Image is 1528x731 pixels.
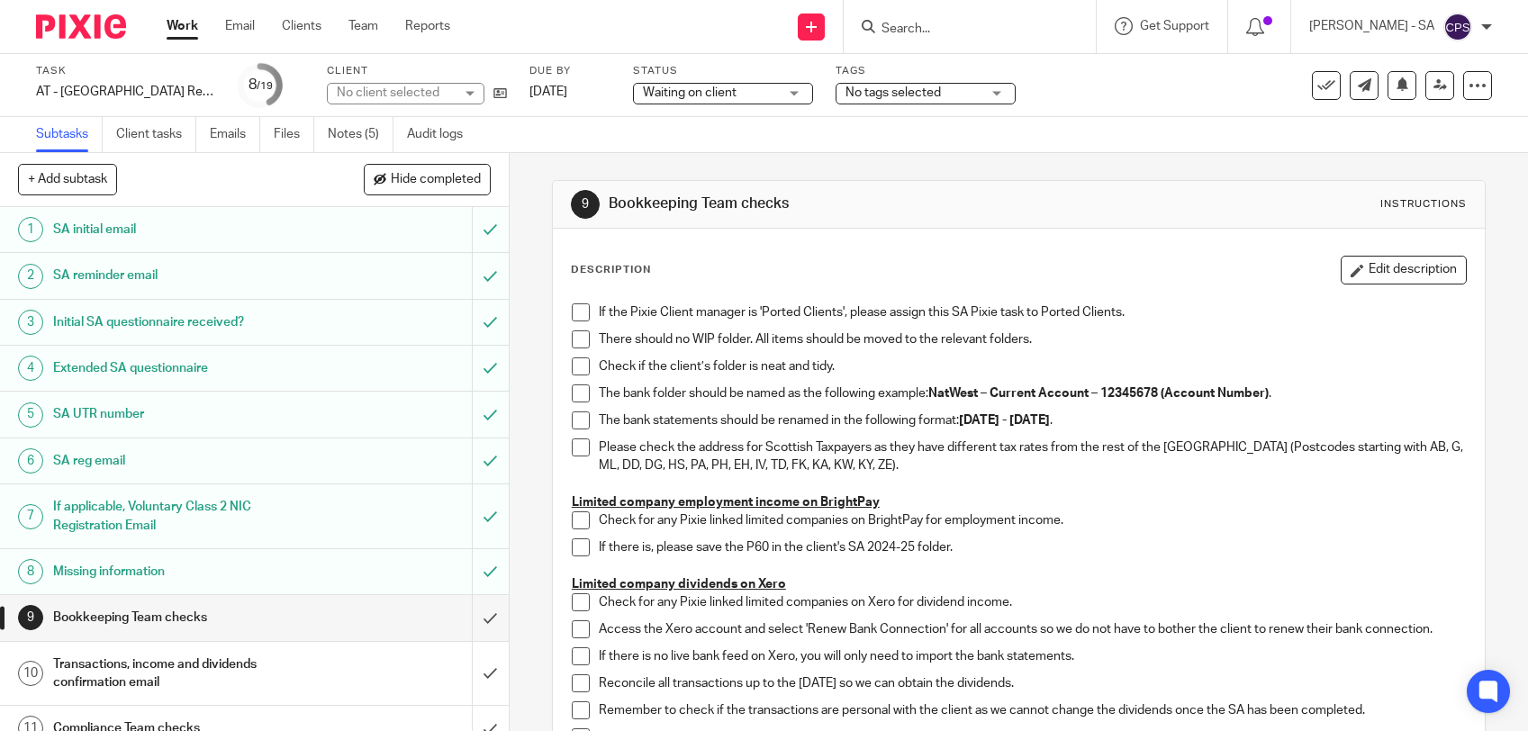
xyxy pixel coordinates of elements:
[53,401,321,428] h1: SA UTR number
[36,83,216,101] div: AT - SA Return - PE 05-04-2025
[529,64,610,78] label: Due by
[1140,20,1209,32] span: Get Support
[1309,17,1434,35] p: [PERSON_NAME] - SA
[18,402,43,428] div: 5
[599,538,1466,556] p: If there is, please save the P60 in the client's SA 2024-25 folder.
[599,701,1466,719] p: Remember to check if the transactions are personal with the client as we cannot change the divide...
[364,164,491,194] button: Hide completed
[599,330,1466,348] p: There should no WIP folder. All items should be moved to the relevant folders.
[845,86,941,99] span: No tags selected
[53,355,321,382] h1: Extended SA questionnaire
[599,593,1466,611] p: Check for any Pixie linked limited companies on Xero for dividend income.
[599,384,1466,402] p: The bank folder should be named as the following example: .
[274,117,314,152] a: Files
[1341,256,1467,284] button: Edit description
[282,17,321,35] a: Clients
[599,411,1466,429] p: The bank statements should be renamed in the following format: .
[880,22,1042,38] input: Search
[249,75,273,95] div: 8
[53,651,321,697] h1: Transactions, income and dividends confirmation email
[18,310,43,335] div: 3
[572,496,880,509] u: Limited company employment income on BrightPay
[959,414,1050,427] strong: [DATE] - [DATE]
[391,173,481,187] span: Hide completed
[599,511,1466,529] p: Check for any Pixie linked limited companies on BrightPay for employment income.
[348,17,378,35] a: Team
[572,578,786,591] u: Limited company dividends on Xero
[36,64,216,78] label: Task
[116,117,196,152] a: Client tasks
[53,493,321,539] h1: If applicable, Voluntary Class 2 NIC Registration Email
[18,605,43,630] div: 9
[337,84,454,102] div: No client selected
[599,303,1466,321] p: If the Pixie Client manager is 'Ported Clients', please assign this SA Pixie task to Ported Clients.
[53,309,321,336] h1: Initial SA questionnaire received?
[836,64,1016,78] label: Tags
[633,64,813,78] label: Status
[36,117,103,152] a: Subtasks
[18,448,43,474] div: 6
[36,14,126,39] img: Pixie
[643,86,737,99] span: Waiting on client
[571,190,600,219] div: 9
[599,357,1466,375] p: Check if the client’s folder is neat and tidy.
[53,447,321,474] h1: SA reg email
[1380,197,1467,212] div: Instructions
[571,263,651,277] p: Description
[53,604,321,631] h1: Bookkeeping Team checks
[36,83,216,101] div: AT - [GEOGRAPHIC_DATA] Return - PE [DATE]
[407,117,476,152] a: Audit logs
[599,674,1466,692] p: Reconcile all transactions up to the [DATE] so we can obtain the dividends.
[18,559,43,584] div: 8
[18,661,43,686] div: 10
[18,264,43,289] div: 2
[18,356,43,381] div: 4
[405,17,450,35] a: Reports
[257,81,273,91] small: /19
[609,194,1057,213] h1: Bookkeeping Team checks
[599,620,1466,638] p: Access the Xero account and select 'Renew Bank Connection' for all accounts so we do not have to ...
[327,64,507,78] label: Client
[167,17,198,35] a: Work
[53,216,321,243] h1: SA initial email
[53,558,321,585] h1: Missing information
[225,17,255,35] a: Email
[18,217,43,242] div: 1
[599,438,1466,475] p: Please check the address for Scottish Taxpayers as they have different tax rates from the rest of...
[210,117,260,152] a: Emails
[18,504,43,529] div: 7
[328,117,393,152] a: Notes (5)
[529,86,567,98] span: [DATE]
[53,262,321,289] h1: SA reminder email
[1443,13,1472,41] img: svg%3E
[18,164,117,194] button: + Add subtask
[928,387,1269,400] strong: NatWest – Current Account – 12345678 (Account Number)
[599,647,1466,665] p: If there is no live bank feed on Xero, you will only need to import the bank statements.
